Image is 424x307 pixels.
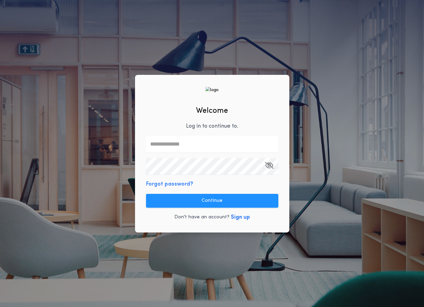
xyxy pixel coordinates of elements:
[146,194,278,208] button: Continue
[146,180,193,188] button: Forgot password?
[206,87,219,93] img: logo
[231,213,250,221] button: Sign up
[186,122,238,130] p: Log in to continue to .
[196,105,228,117] h2: Welcome
[174,214,229,221] p: Don't have an account?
